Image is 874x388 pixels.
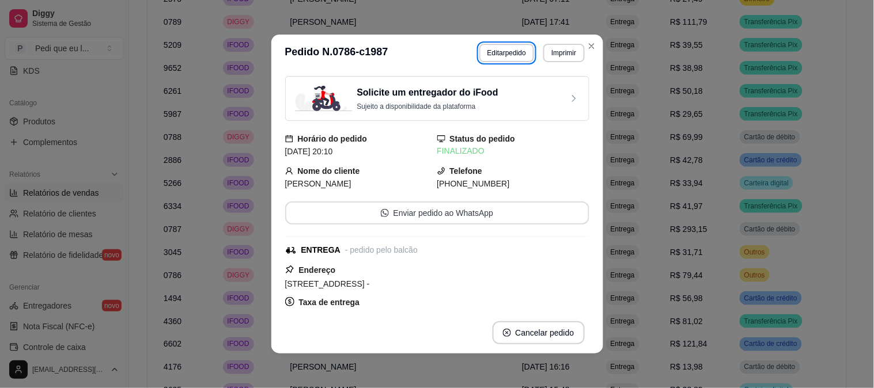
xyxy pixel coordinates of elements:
[450,166,483,176] strong: Telefone
[450,134,516,143] strong: Status do pedido
[479,44,534,62] button: Editarpedido
[295,86,353,111] img: delivery-image
[285,167,293,175] span: user
[437,179,510,188] span: [PHONE_NUMBER]
[285,44,388,62] h3: Pedido N. 0786-c1987
[285,135,293,143] span: calendar
[299,298,360,307] strong: Taxa de entrega
[299,265,336,275] strong: Endereço
[285,147,333,156] span: [DATE] 20:10
[582,37,601,55] button: Close
[437,167,445,175] span: phone
[503,329,511,337] span: close-circle
[437,135,445,143] span: desktop
[357,86,498,100] h3: Solicite um entregador do iFood
[301,244,340,256] div: ENTREGA
[285,297,294,306] span: dollar
[357,102,498,111] p: Sujeito a disponibilidade da plataforma
[345,244,418,256] div: - pedido pelo balcão
[285,179,351,188] span: [PERSON_NAME]
[381,209,389,217] span: whats-app
[285,201,589,225] button: whats-appEnviar pedido ao WhatsApp
[285,265,294,274] span: pushpin
[285,279,370,288] span: [STREET_ADDRESS] -
[493,321,585,344] button: close-circleCancelar pedido
[298,166,360,176] strong: Nome do cliente
[298,134,368,143] strong: Horário do pedido
[543,44,584,62] button: Imprimir
[437,145,589,157] div: FINALIZADO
